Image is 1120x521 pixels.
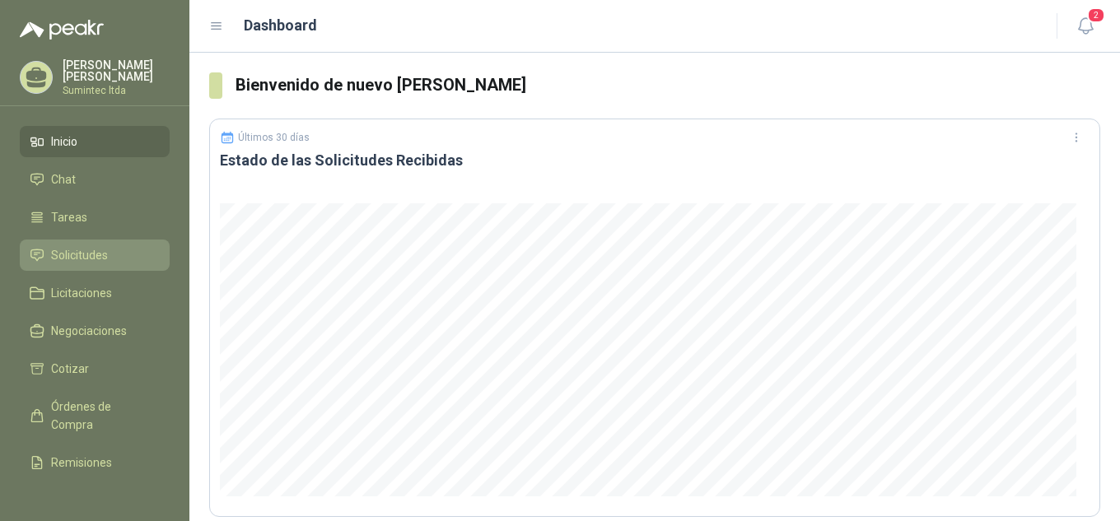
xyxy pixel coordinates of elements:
[238,132,310,143] p: Últimos 30 días
[20,315,170,347] a: Negociaciones
[20,391,170,440] a: Órdenes de Compra
[51,246,108,264] span: Solicitudes
[51,170,76,188] span: Chat
[1087,7,1105,23] span: 2
[51,322,127,340] span: Negociaciones
[1071,12,1100,41] button: 2
[244,14,317,37] h1: Dashboard
[51,360,89,378] span: Cotizar
[20,20,104,40] img: Logo peakr
[20,240,170,271] a: Solicitudes
[51,398,154,434] span: Órdenes de Compra
[20,202,170,233] a: Tareas
[63,59,170,82] p: [PERSON_NAME] [PERSON_NAME]
[20,126,170,157] a: Inicio
[51,208,87,226] span: Tareas
[220,151,1090,170] h3: Estado de las Solicitudes Recibidas
[63,86,170,95] p: Sumintec ltda
[51,133,77,151] span: Inicio
[236,72,1100,98] h3: Bienvenido de nuevo [PERSON_NAME]
[20,353,170,384] a: Cotizar
[51,454,112,472] span: Remisiones
[51,284,112,302] span: Licitaciones
[20,447,170,478] a: Remisiones
[20,164,170,195] a: Chat
[20,277,170,309] a: Licitaciones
